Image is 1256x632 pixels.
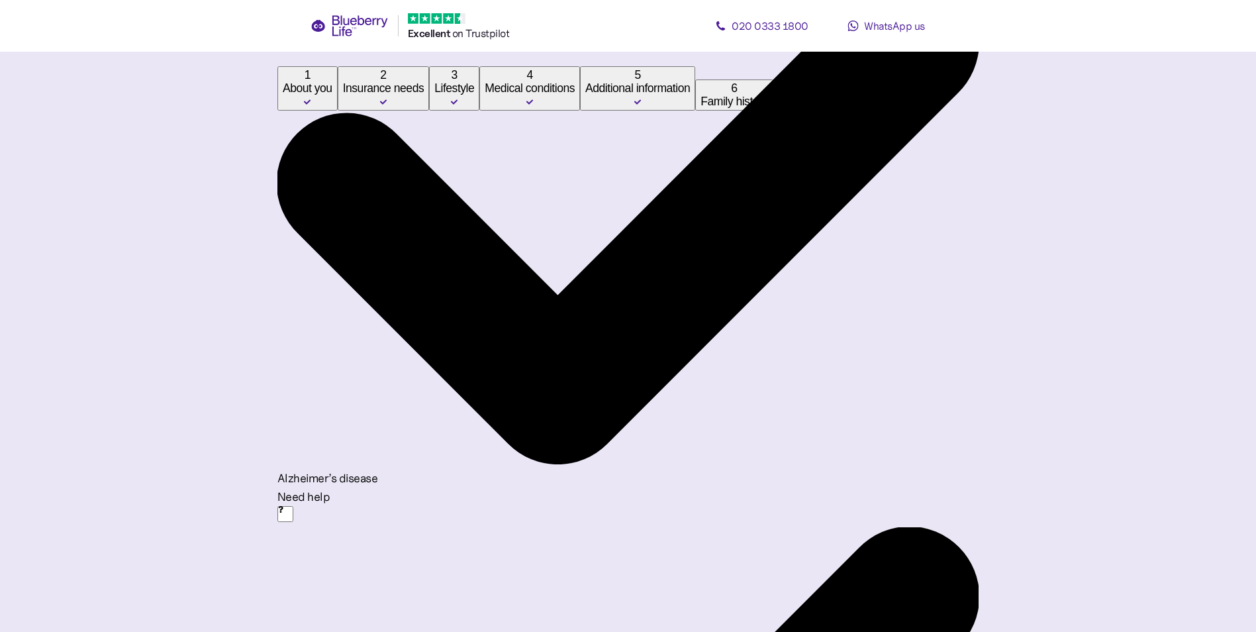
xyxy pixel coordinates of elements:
span: 020 0333 1800 [732,19,808,32]
span: Excellent ️ [408,27,452,40]
div: Need help [277,488,977,506]
div: Alzheimer’s disease [277,470,979,488]
span: WhatsApp us [864,19,925,32]
span: on Trustpilot [452,26,510,40]
a: WhatsApp us [827,13,946,39]
a: 020 0333 1800 [702,13,822,39]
